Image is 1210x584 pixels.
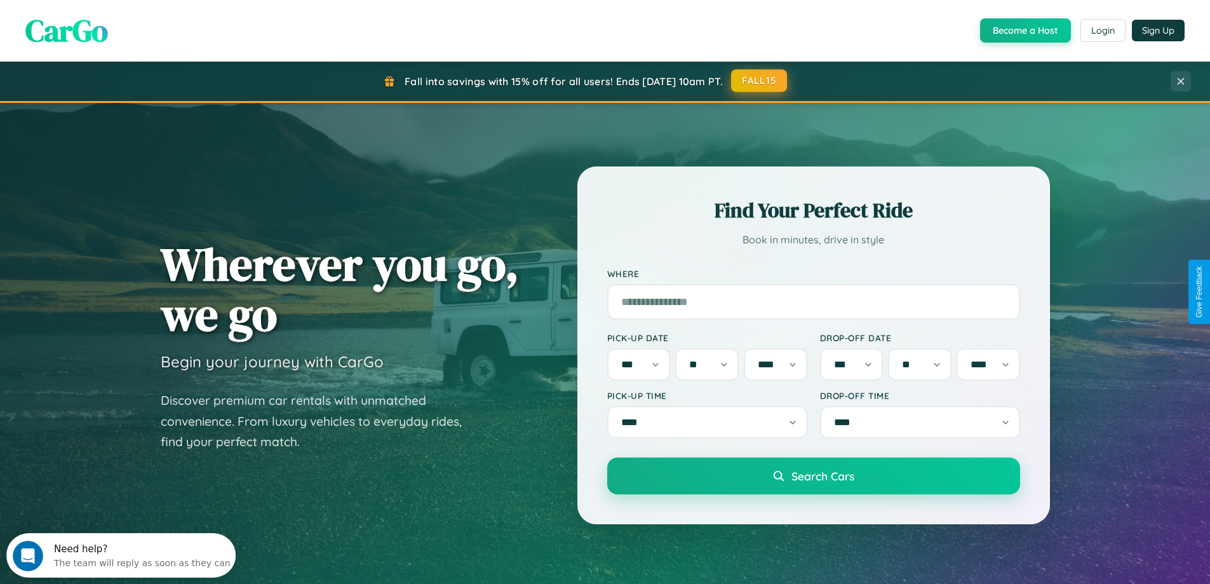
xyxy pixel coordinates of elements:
[980,18,1071,43] button: Become a Host
[13,541,43,571] iframe: Intercom live chat
[607,231,1020,249] p: Book in minutes, drive in style
[820,390,1020,401] label: Drop-off Time
[1132,20,1185,41] button: Sign Up
[1080,19,1126,42] button: Login
[161,352,384,371] h3: Begin your journey with CarGo
[607,268,1020,279] label: Where
[791,469,854,483] span: Search Cars
[161,390,478,452] p: Discover premium car rentals with unmatched convenience. From luxury vehicles to everyday rides, ...
[607,390,807,401] label: Pick-up Time
[1195,266,1204,318] div: Give Feedback
[48,21,224,34] div: The team will reply as soon as they can
[5,5,236,40] div: Open Intercom Messenger
[161,239,519,339] h1: Wherever you go, we go
[25,10,108,51] span: CarGo
[48,11,224,21] div: Need help?
[731,69,787,92] button: FALL15
[820,332,1020,343] label: Drop-off Date
[607,332,807,343] label: Pick-up Date
[607,458,1020,494] button: Search Cars
[607,196,1020,224] h2: Find Your Perfect Ride
[6,533,236,578] iframe: Intercom live chat discovery launcher
[405,75,723,88] span: Fall into savings with 15% off for all users! Ends [DATE] 10am PT.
